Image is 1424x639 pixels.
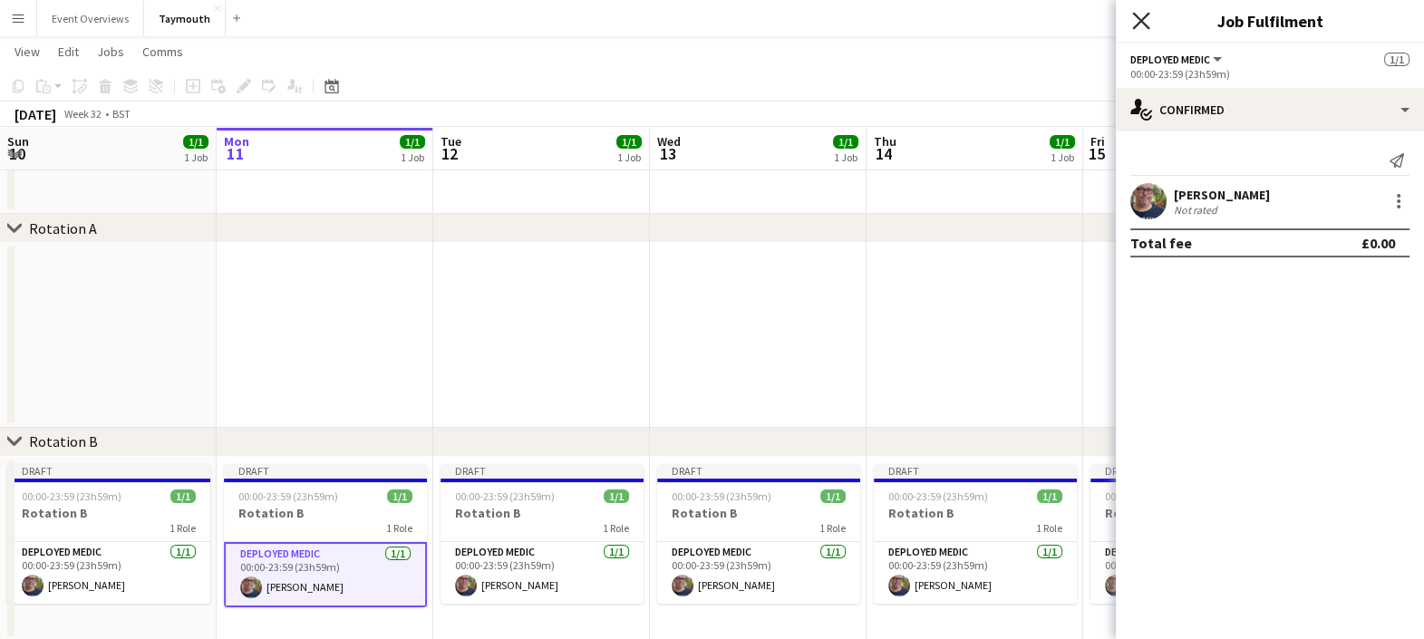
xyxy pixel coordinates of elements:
[657,464,860,604] app-job-card: Draft00:00-23:59 (23h59m)1/1Rotation B1 RoleDeployed Medic1/100:00-23:59 (23h59m)[PERSON_NAME]
[438,143,461,164] span: 12
[1105,489,1205,503] span: 00:00-23:59 (23h59m)
[170,521,196,535] span: 1 Role
[1090,464,1293,604] app-job-card: Draft00:00-23:59 (23h59m)1/1Rotation B1 RoleDeployed Medic1/100:00-23:59 (23h59m)[PERSON_NAME]
[455,489,555,503] span: 00:00-23:59 (23h59m)
[657,464,860,479] div: Draft
[1116,9,1424,33] h3: Job Fulfilment
[874,133,896,150] span: Thu
[888,489,988,503] span: 00:00-23:59 (23h59m)
[1088,143,1105,164] span: 15
[874,464,1077,604] app-job-card: Draft00:00-23:59 (23h59m)1/1Rotation B1 RoleDeployed Medic1/100:00-23:59 (23h59m)[PERSON_NAME]
[144,1,226,36] button: Taymouth
[7,133,29,150] span: Sun
[224,542,427,607] app-card-role: Deployed Medic1/100:00-23:59 (23h59m)[PERSON_NAME]
[221,143,249,164] span: 11
[617,150,641,164] div: 1 Job
[1361,234,1395,252] div: £0.00
[657,542,860,604] app-card-role: Deployed Medic1/100:00-23:59 (23h59m)[PERSON_NAME]
[400,135,425,149] span: 1/1
[224,464,427,479] div: Draft
[1130,53,1225,66] button: Deployed Medic
[819,521,846,535] span: 1 Role
[871,143,896,164] span: 14
[604,489,629,503] span: 1/1
[672,489,771,503] span: 00:00-23:59 (23h59m)
[15,105,56,123] div: [DATE]
[874,464,1077,479] div: Draft
[7,40,47,63] a: View
[1116,88,1424,131] div: Confirmed
[29,432,98,450] div: Rotation B
[1130,53,1210,66] span: Deployed Medic
[1090,505,1293,521] h3: Rotation B
[1130,234,1192,252] div: Total fee
[29,219,97,237] div: Rotation A
[654,143,681,164] span: 13
[224,464,427,607] app-job-card: Draft00:00-23:59 (23h59m)1/1Rotation B1 RoleDeployed Medic1/100:00-23:59 (23h59m)[PERSON_NAME]
[51,40,86,63] a: Edit
[224,133,249,150] span: Mon
[834,150,857,164] div: 1 Job
[874,505,1077,521] h3: Rotation B
[7,542,210,604] app-card-role: Deployed Medic1/100:00-23:59 (23h59m)[PERSON_NAME]
[833,135,858,149] span: 1/1
[224,505,427,521] h3: Rotation B
[401,150,424,164] div: 1 Job
[5,143,29,164] span: 10
[7,464,210,604] app-job-card: Draft00:00-23:59 (23h59m)1/1Rotation B1 RoleDeployed Medic1/100:00-23:59 (23h59m)[PERSON_NAME]
[170,489,196,503] span: 1/1
[7,464,210,479] div: Draft
[657,505,860,521] h3: Rotation B
[1051,150,1074,164] div: 1 Job
[60,107,105,121] span: Week 32
[441,133,461,150] span: Tue
[58,44,79,60] span: Edit
[386,521,412,535] span: 1 Role
[7,505,210,521] h3: Rotation B
[37,1,144,36] button: Event Overviews
[1090,464,1293,479] div: Draft
[441,464,644,479] div: Draft
[183,135,208,149] span: 1/1
[1050,135,1075,149] span: 1/1
[874,542,1077,604] app-card-role: Deployed Medic1/100:00-23:59 (23h59m)[PERSON_NAME]
[1384,53,1409,66] span: 1/1
[184,150,208,164] div: 1 Job
[441,505,644,521] h3: Rotation B
[820,489,846,503] span: 1/1
[1174,187,1270,203] div: [PERSON_NAME]
[387,489,412,503] span: 1/1
[657,133,681,150] span: Wed
[441,464,644,604] app-job-card: Draft00:00-23:59 (23h59m)1/1Rotation B1 RoleDeployed Medic1/100:00-23:59 (23h59m)[PERSON_NAME]
[1036,521,1062,535] span: 1 Role
[1090,133,1105,150] span: Fri
[441,542,644,604] app-card-role: Deployed Medic1/100:00-23:59 (23h59m)[PERSON_NAME]
[1130,67,1409,81] div: 00:00-23:59 (23h59m)
[135,40,190,63] a: Comms
[112,107,131,121] div: BST
[616,135,642,149] span: 1/1
[22,489,121,503] span: 00:00-23:59 (23h59m)
[1037,489,1062,503] span: 1/1
[1090,542,1293,604] app-card-role: Deployed Medic1/100:00-23:59 (23h59m)[PERSON_NAME]
[142,44,183,60] span: Comms
[603,521,629,535] span: 1 Role
[15,44,40,60] span: View
[238,489,338,503] span: 00:00-23:59 (23h59m)
[97,44,124,60] span: Jobs
[1174,203,1221,217] div: Not rated
[90,40,131,63] a: Jobs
